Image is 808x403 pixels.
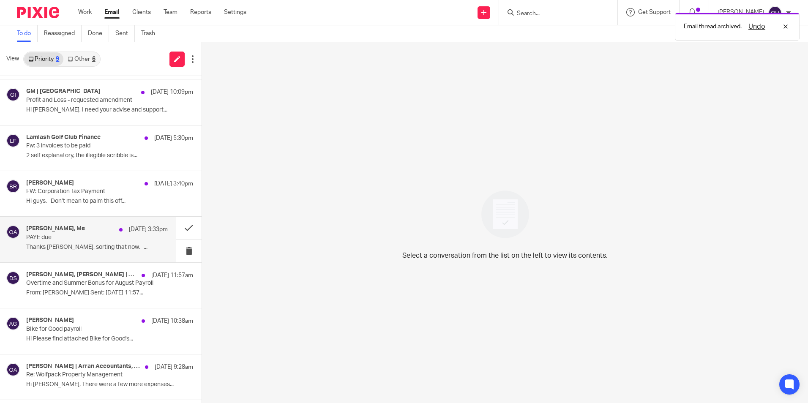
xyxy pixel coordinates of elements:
a: Reassigned [44,25,82,42]
a: Reports [190,8,211,16]
p: Hi guys, Don’t mean to palm this off... [26,198,193,205]
p: Overtime and Summer Bonus for August Payroll [26,280,160,287]
a: Email [104,8,120,16]
p: [DATE] 3:33pm [129,225,168,234]
a: Trash [141,25,161,42]
p: [DATE] 9:28am [155,363,193,371]
img: svg%3E [768,6,782,19]
h4: [PERSON_NAME] [26,180,74,187]
p: [DATE] 5:30pm [154,134,193,142]
p: Hi [PERSON_NAME], There were a few more expenses... [26,381,193,388]
p: Profit and Loss - requested amendment [26,97,160,104]
p: Re: Wolfpack Property Management [26,371,160,378]
a: Team [164,8,177,16]
a: Other6 [63,52,99,66]
p: [DATE] 10:38am [151,317,193,325]
h4: [PERSON_NAME] [26,317,74,324]
img: svg%3E [6,271,20,285]
p: Hi Please find attached Bike for Good's... [26,335,193,343]
a: To do [17,25,38,42]
p: Email thread archived. [684,22,742,31]
a: Done [88,25,109,42]
p: 2 self explanatory, the illegible scribble is... [26,152,193,159]
img: svg%3E [6,317,20,330]
a: Settings [224,8,246,16]
p: Select a conversation from the list on the left to view its contents. [402,251,608,261]
div: 9 [56,56,59,62]
button: Undo [746,22,768,32]
p: FW: Corporation Tax Payment [26,188,160,195]
p: Hi [PERSON_NAME], I need your advise and support... [26,106,193,114]
a: Priority9 [24,52,63,66]
p: Thanks [PERSON_NAME], sorting that now. ... [26,244,168,251]
a: Work [78,8,92,16]
img: svg%3E [6,88,20,101]
p: BIke for Good payroll [26,326,160,333]
p: PAYE due [26,234,139,241]
img: svg%3E [6,225,20,239]
a: Sent [115,25,135,42]
span: View [6,54,19,63]
p: Fw: 3 invoices to be paid [26,142,160,150]
img: Pixie [17,7,59,18]
p: [DATE] 10:09pm [151,88,193,96]
h4: [PERSON_NAME], [PERSON_NAME] | Arran Accountants [26,271,137,278]
h4: GM | [GEOGRAPHIC_DATA] [26,88,101,95]
h4: [PERSON_NAME] | Arran Accountants, S W, [PERSON_NAME], Me [26,363,141,370]
p: From: [PERSON_NAME] Sent: [DATE] 11:57... [26,289,193,297]
img: svg%3E [6,180,20,193]
p: [DATE] 11:57am [151,271,193,280]
a: Clients [132,8,151,16]
h4: Lamlash Golf Club Finance [26,134,101,141]
img: svg%3E [6,363,20,376]
img: svg%3E [6,134,20,147]
h4: [PERSON_NAME], Me [26,225,85,232]
div: 6 [92,56,96,62]
p: [DATE] 3:40pm [154,180,193,188]
img: image [476,185,535,244]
